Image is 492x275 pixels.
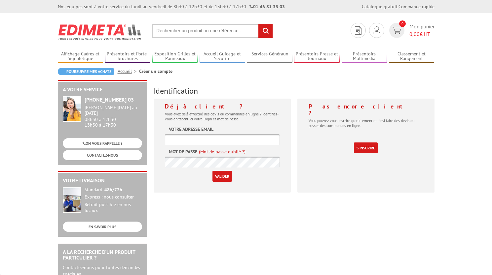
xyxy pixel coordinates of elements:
[63,187,81,213] img: widget-livraison.jpg
[58,3,285,10] div: Nos équipes sont à votre service du lundi au vendredi de 8h30 à 12h30 et de 13h30 à 17h30
[200,51,245,62] a: Accueil Guidage et Sécurité
[154,87,435,95] h3: Identification
[165,111,280,121] p: Vous avez déjà effectué des devis ou commandes en ligne ? Identifiez-vous en tapant ici votre log...
[58,68,114,75] a: Poursuivre mes achats
[249,4,285,10] strong: 01 46 81 33 03
[104,187,122,193] strong: 48h/72h
[392,27,401,34] img: devis rapide
[58,51,103,62] a: Affichage Cadres et Signalétique
[85,187,142,193] div: Standard :
[309,118,423,128] p: Vous pouvez vous inscrire gratuitement et ainsi faire des devis ou passer des commandes en ligne.
[399,20,406,27] span: 0
[152,51,198,62] a: Exposition Grilles et Panneaux
[63,222,142,232] a: EN SAVOIR PLUS
[409,23,435,38] span: Mon panier
[85,105,142,128] div: 08h30 à 12h30 13h30 à 17h30
[105,51,151,62] a: Présentoirs et Porte-brochures
[355,26,361,35] img: devis rapide
[409,31,420,37] span: 0,00
[169,126,213,133] label: Votre adresse email
[294,51,340,62] a: Présentoirs Presse et Journaux
[373,26,380,34] img: devis rapide
[389,51,435,62] a: Classement et Rangement
[309,103,423,116] h4: Pas encore client ?
[63,96,81,122] img: widget-service.jpg
[139,68,172,75] li: Créer un compte
[398,4,435,10] a: Commande rapide
[388,23,435,38] a: devis rapide 0 Mon panier 0,00€ HT
[247,51,292,62] a: Services Généraux
[63,249,142,261] h2: A la recherche d'un produit particulier ?
[212,171,232,182] input: Valider
[58,20,142,44] img: Edimeta
[152,24,273,38] input: Rechercher un produit ou une référence...
[118,68,139,74] a: Accueil
[63,138,142,148] a: ON VOUS RAPPELLE ?
[85,105,142,116] div: [PERSON_NAME][DATE] au [DATE]
[165,103,280,110] h4: Déjà client ?
[169,148,197,155] label: Mot de passe
[85,96,134,103] strong: [PHONE_NUMBER] 03
[199,148,246,155] a: (Mot de passe oublié ?)
[362,4,397,10] a: Catalogue gratuit
[362,3,435,10] div: |
[63,178,142,184] h2: Votre livraison
[409,30,435,38] span: € HT
[63,87,142,93] h2: A votre service
[342,51,387,62] a: Présentoirs Multimédia
[85,202,142,214] div: Retrait possible en nos locaux
[258,24,273,38] input: rechercher
[354,142,378,153] a: S'inscrire
[85,194,142,200] div: Express : nous consulter
[63,150,142,160] a: CONTACTEZ-NOUS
